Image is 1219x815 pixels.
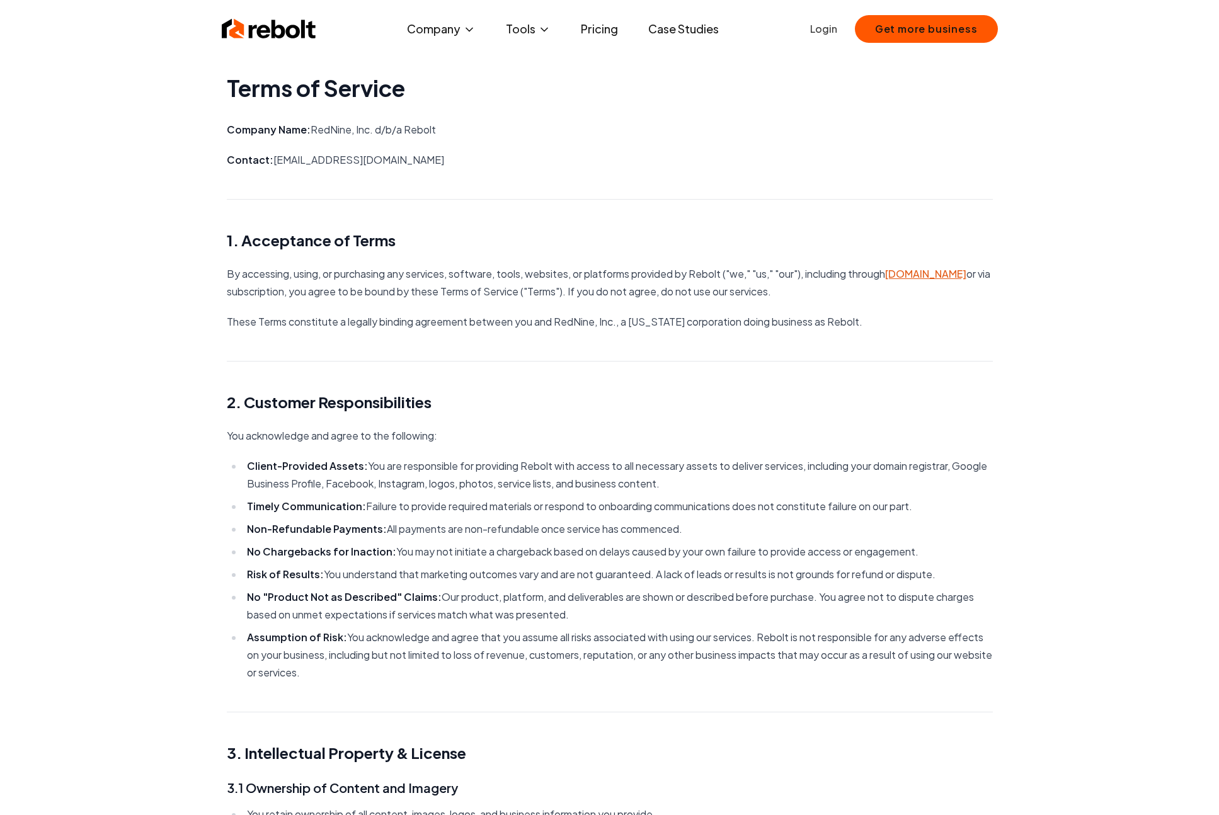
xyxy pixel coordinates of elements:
[227,76,993,101] h1: Terms of Service
[227,151,993,169] p: [EMAIL_ADDRESS][DOMAIN_NAME]
[227,265,993,300] p: By accessing, using, or purchasing any services, software, tools, websites, or platforms provided...
[227,153,273,166] strong: Contact:
[397,16,486,42] button: Company
[638,16,729,42] a: Case Studies
[885,267,966,280] a: [DOMAIN_NAME]
[243,457,993,493] li: You are responsible for providing Rebolt with access to all necessary assets to deliver services,...
[243,543,993,561] li: You may not initiate a chargeback based on delays caused by your own failure to provide access or...
[247,590,442,603] strong: No "Product Not as Described" Claims:
[496,16,561,42] button: Tools
[227,392,993,412] h2: 2. Customer Responsibilities
[227,427,993,445] p: You acknowledge and agree to the following:
[247,567,324,581] strong: Risk of Results:
[227,121,993,139] p: RedNine, Inc. d/b/a Rebolt
[227,743,993,763] h2: 3. Intellectual Property & License
[247,630,347,644] strong: Assumption of Risk:
[243,566,993,583] li: You understand that marketing outcomes vary and are not guaranteed. A lack of leads or results is...
[247,499,366,513] strong: Timely Communication:
[810,21,837,37] a: Login
[247,522,387,535] strong: Non-Refundable Payments:
[247,545,396,558] strong: No Chargebacks for Inaction:
[227,230,993,250] h2: 1. Acceptance of Terms
[571,16,628,42] a: Pricing
[855,15,998,43] button: Get more business
[247,459,368,472] strong: Client-Provided Assets:
[227,123,311,136] strong: Company Name:
[227,313,993,331] p: These Terms constitute a legally binding agreement between you and RedNine, Inc., a [US_STATE] co...
[222,16,316,42] img: Rebolt Logo
[243,520,993,538] li: All payments are non-refundable once service has commenced.
[227,778,993,798] h3: 3.1 Ownership of Content and Imagery
[243,588,993,624] li: Our product, platform, and deliverables are shown or described before purchase. You agree not to ...
[243,629,993,681] li: You acknowledge and agree that you assume all risks associated with using our services. Rebolt is...
[243,498,993,515] li: Failure to provide required materials or respond to onboarding communications does not constitute...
